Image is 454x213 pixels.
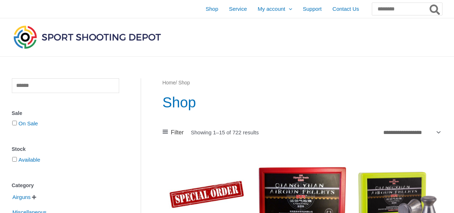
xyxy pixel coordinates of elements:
[12,24,163,50] img: Sport Shooting Depot
[12,144,119,154] div: Stock
[163,92,442,112] h1: Shop
[12,194,32,200] a: Airguns
[428,3,442,15] button: Search
[191,130,259,135] p: Showing 1–15 of 722 results
[163,78,442,88] nav: Breadcrumb
[171,127,184,138] span: Filter
[32,195,36,200] span: 
[12,180,119,191] div: Category
[12,121,17,125] input: On Sale
[12,108,119,119] div: Sale
[163,127,184,138] a: Filter
[19,157,41,163] a: Available
[12,191,32,203] span: Airguns
[12,157,17,162] input: Available
[163,80,176,85] a: Home
[381,127,442,138] select: Shop order
[19,120,38,126] a: On Sale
